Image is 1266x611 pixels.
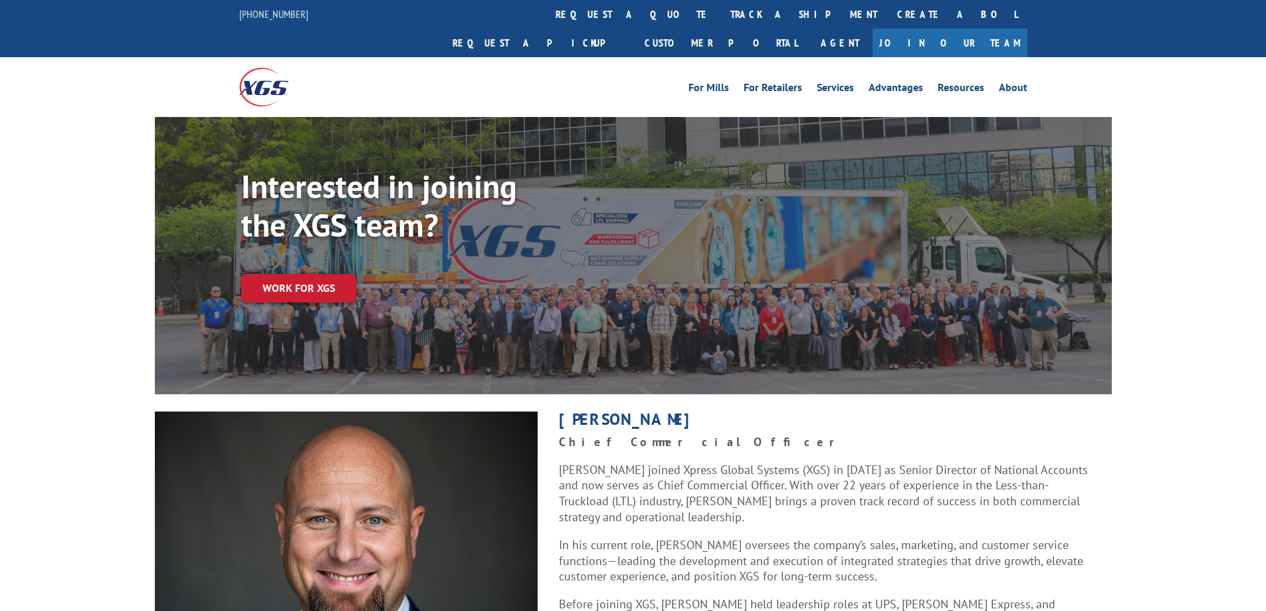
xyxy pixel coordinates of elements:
[559,462,1088,525] span: [PERSON_NAME] joined Xpress Global Systems (XGS) in [DATE] as Senior Director of National Account...
[873,29,1027,57] a: Join Our Team
[241,274,356,303] a: Work for XGS
[559,537,1083,584] span: In his current role, [PERSON_NAME] oversees the company’s sales, marketing, and customer service ...
[241,209,640,247] h1: the XGS team?
[744,82,802,97] a: For Retailers
[817,82,854,97] a: Services
[938,82,984,97] a: Resources
[869,82,923,97] a: Advantages
[443,29,635,57] a: Request a pickup
[807,29,873,57] a: Agent
[239,7,308,21] a: [PHONE_NUMBER]
[559,412,1091,434] h1: [PERSON_NAME]
[688,82,729,97] a: For Mills
[999,82,1027,97] a: About
[241,170,640,209] h1: Interested in joining
[635,29,807,57] a: Customer Portal
[559,434,853,449] strong: Chief Commercial Officer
